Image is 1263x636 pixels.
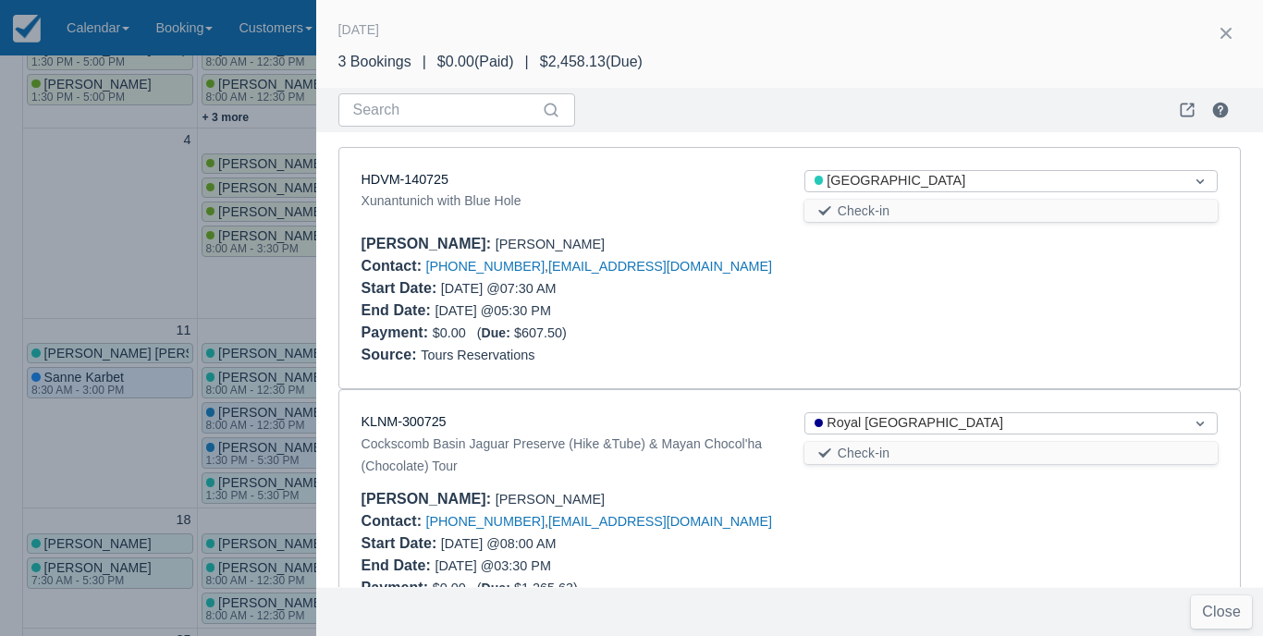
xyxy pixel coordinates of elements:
button: Check-in [804,200,1218,222]
a: HDVM-140725 [362,172,448,187]
a: [PHONE_NUMBER] [426,514,546,529]
div: [GEOGRAPHIC_DATA] [815,171,1174,191]
div: Start Date : [362,280,441,296]
a: KLNM-300725 [362,414,447,429]
span: Dropdown icon [1191,414,1209,433]
div: [PERSON_NAME] [362,488,1219,510]
div: $0.00 [362,322,1219,344]
span: ( $607.50 ) [477,325,567,340]
div: | [514,51,540,73]
button: Close [1191,595,1252,629]
div: Payment : [362,580,433,595]
div: $0.00 ( Paid ) [437,51,514,73]
div: , [362,255,1219,277]
a: [PHONE_NUMBER] [426,259,546,274]
span: Dropdown icon [1191,172,1209,190]
div: Due: [482,581,514,595]
div: 3 Bookings [338,51,411,73]
div: [DATE] [338,18,380,41]
input: Search [353,93,538,127]
a: [EMAIL_ADDRESS][DOMAIN_NAME] [548,259,772,274]
div: Royal [GEOGRAPHIC_DATA] [815,413,1174,434]
div: End Date : [362,302,435,318]
div: Due: [482,325,514,340]
div: Source : [362,347,422,362]
div: Contact : [362,258,426,274]
span: ( $1,265.63 ) [477,581,578,595]
div: End Date : [362,557,435,573]
div: Contact : [362,513,426,529]
div: [PERSON_NAME] [362,233,1219,255]
div: [DATE] @ 03:30 PM [362,555,775,577]
div: Tours Reservations [362,344,1219,366]
div: $2,458.13 ( Due ) [540,51,643,73]
div: [DATE] @ 07:30 AM [362,277,775,300]
div: [DATE] @ 08:00 AM [362,532,775,555]
div: Payment : [362,324,433,340]
button: Check-in [804,442,1218,464]
div: , [362,510,1219,532]
div: Cockscomb Basin Jaguar Preserve (Hike &Tube) & Mayan Chocol'ha (Chocolate) Tour [362,433,775,477]
div: [DATE] @ 05:30 PM [362,300,775,322]
div: [PERSON_NAME] : [362,236,496,251]
div: Xunantunich with Blue Hole [362,190,775,212]
div: | [411,51,437,73]
div: $0.00 [362,577,1219,599]
div: Start Date : [362,535,441,551]
div: [PERSON_NAME] : [362,491,496,507]
a: [EMAIL_ADDRESS][DOMAIN_NAME] [548,514,772,529]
